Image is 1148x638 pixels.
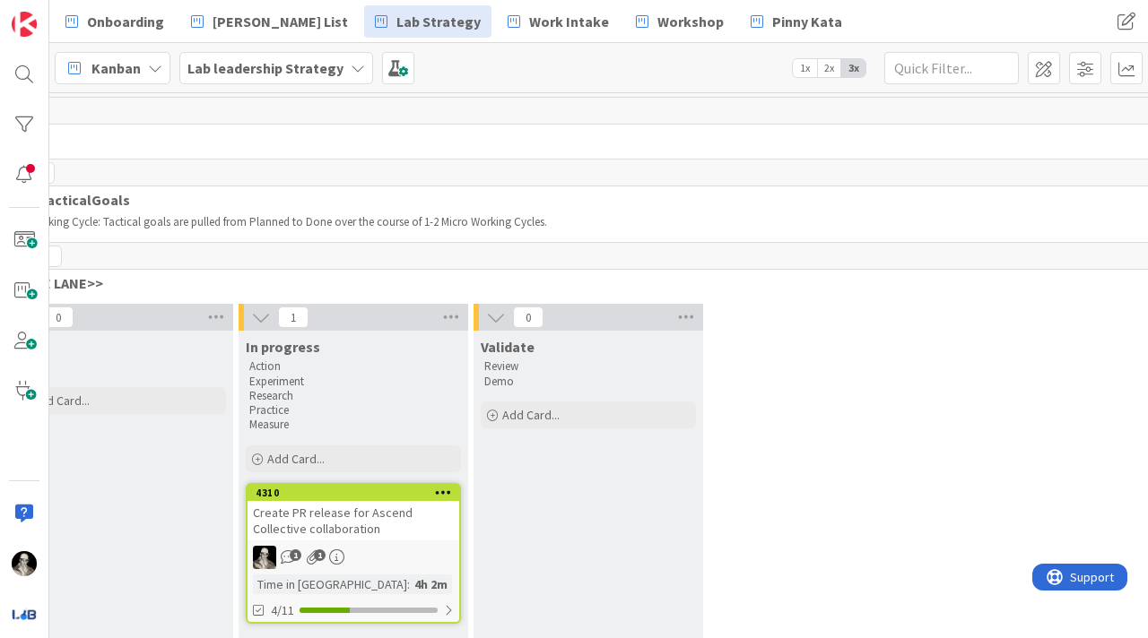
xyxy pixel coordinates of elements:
[249,389,457,403] p: Research
[793,59,817,77] span: 1x
[841,59,865,77] span: 3x
[278,306,309,328] span: 1
[87,11,164,32] span: Onboarding
[290,549,301,561] span: 1
[529,11,609,32] span: Work Intake
[253,546,276,569] img: WS
[43,306,74,328] span: 0
[884,52,1019,84] input: Quick Filter...
[267,451,325,467] span: Add Card...
[246,483,461,624] a: 4310Create PR release for Ascend Collective collaborationWSTime in [GEOGRAPHIC_DATA]:4h 2m4/11
[249,418,457,432] p: Measure
[625,5,735,38] a: Workshop
[271,601,294,620] span: 4/11
[12,551,37,576] img: WS
[256,487,459,499] div: 4310
[38,3,82,24] span: Support
[12,12,37,37] img: Visit kanbanzone.com
[91,57,141,79] span: Kanban
[249,359,457,374] p: Action
[180,5,359,38] a: [PERSON_NAME] List
[248,546,459,569] div: WS
[14,359,222,374] p: What
[187,59,344,77] b: Lab leadership Strategy
[55,5,175,38] a: Onboarding
[657,11,724,32] span: Workshop
[396,11,481,32] span: Lab Strategy
[740,5,853,38] a: Pinny Kata
[407,574,410,594] span: :
[213,11,348,32] span: [PERSON_NAME] List
[253,574,407,594] div: Time in [GEOGRAPHIC_DATA]
[12,601,37,626] img: avatar
[772,11,842,32] span: Pinny Kata
[410,574,452,594] div: 4h 2m
[364,5,491,38] a: Lab Strategy
[484,359,692,374] p: Review
[246,338,320,356] span: In progress
[817,59,841,77] span: 2x
[249,375,457,389] p: Experiment
[513,306,544,328] span: 0
[481,338,535,356] span: Validate
[248,501,459,540] div: Create PR release for Ascend Collective collaboration
[502,407,560,423] span: Add Card...
[484,375,692,389] p: Demo
[248,485,459,501] div: 4310
[32,392,90,409] span: Add Card...
[497,5,620,38] a: Work Intake
[248,485,459,540] div: 4310Create PR release for Ascend Collective collaboration
[314,549,326,561] span: 1
[249,403,457,418] p: Practice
